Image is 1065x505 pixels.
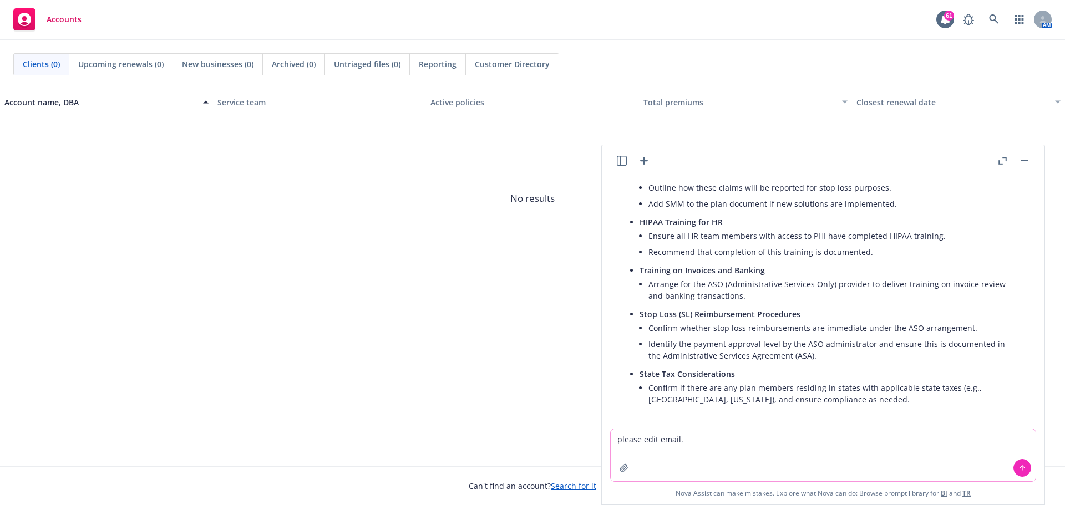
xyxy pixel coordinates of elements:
li: Identify the payment approval level by the ASO administrator and ensure this is documented in the... [648,336,1016,364]
textarea: please edit email. [611,429,1036,481]
span: Upcoming renewals (0) [78,58,164,70]
div: Service team [217,96,422,108]
span: Nova Assist can make mistakes. Explore what Nova can do: Browse prompt library for and [606,482,1040,504]
span: Training on Invoices and Banking [640,265,765,276]
span: State Tax Considerations [640,369,735,379]
div: Account name, DBA [4,96,196,108]
a: TR [962,488,971,498]
li: Recommend that completion of this training is documented. [648,244,1016,260]
li: Confirm whether stop loss reimbursements are immediate under the ASO arrangement. [648,320,1016,336]
button: Service team [213,89,426,115]
a: Search for it [551,481,596,491]
span: Untriaged files (0) [334,58,400,70]
span: Customer Directory [475,58,550,70]
li: Confirm if there are any plan members residing in states with applicable state taxes (e.g., [GEOG... [648,380,1016,407]
span: Archived (0) [272,58,316,70]
a: Accounts [9,4,86,35]
li: Arrange for the ASO (Administrative Services Only) provider to deliver training on invoice review... [648,276,1016,304]
span: Stop Loss (SL) Reimbursement Procedures [640,309,800,319]
span: New businesses (0) [182,58,253,70]
button: Active policies [426,89,639,115]
a: Switch app [1008,8,1031,30]
span: Reporting [419,58,457,70]
button: Closest renewal date [852,89,1065,115]
div: Active policies [430,96,635,108]
a: BI [941,488,947,498]
div: 61 [944,11,954,21]
li: Add SMM to the plan document if new solutions are implemented. [648,196,1016,212]
span: Clients (0) [23,58,60,70]
li: Ensure all HR team members with access to PHI have completed HIPAA training. [648,228,1016,244]
a: Report a Bug [957,8,980,30]
div: Total premiums [643,96,835,108]
div: Closest renewal date [856,96,1048,108]
a: Search [983,8,1005,30]
li: Outline how these claims will be reported for stop loss purposes. [648,180,1016,196]
span: Can't find an account? [469,480,596,492]
span: Accounts [47,15,82,24]
button: Total premiums [639,89,852,115]
span: HIPAA Training for HR [640,217,723,227]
